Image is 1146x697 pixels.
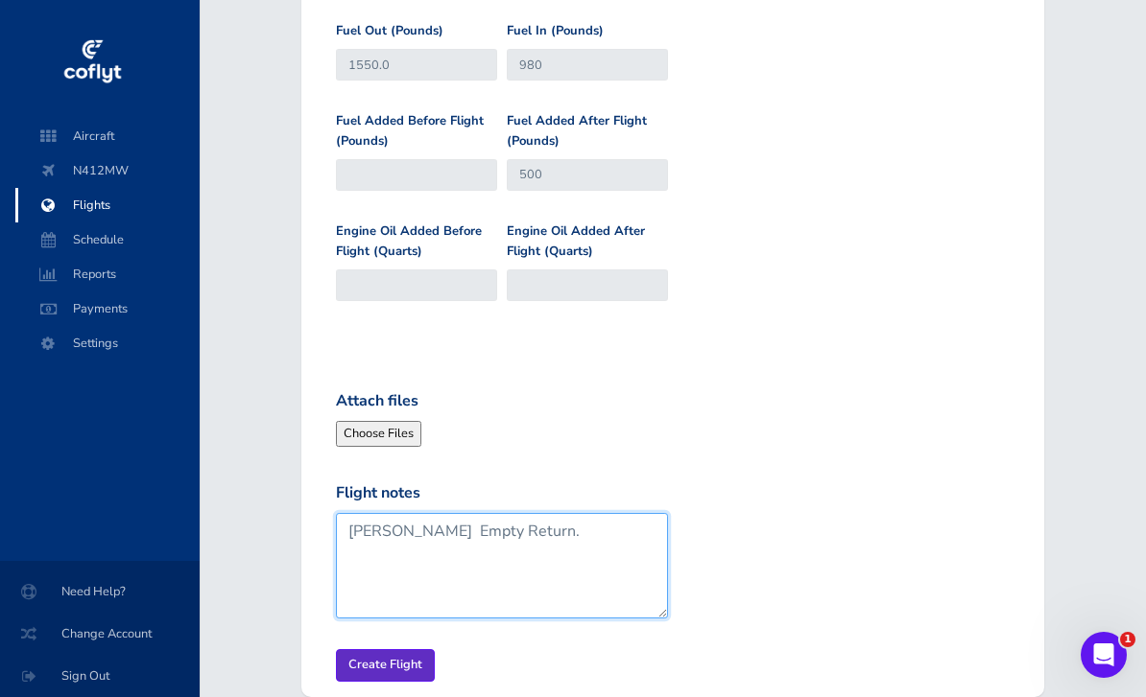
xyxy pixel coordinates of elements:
[35,222,180,257] span: Schedule
[507,21,604,41] label: Fuel In (Pounds)
[35,257,180,291] span: Reports
[1081,632,1127,678] iframe: Intercom live chat
[507,221,668,262] label: Engine Oil Added After Flight (Quarts)
[35,153,180,188] span: N412MW
[35,291,180,326] span: Payments
[35,188,180,222] span: Flights
[507,111,668,151] label: Fuel Added After Flight (Pounds)
[35,119,180,153] span: Aircraft
[336,481,420,506] label: Flight notes
[336,21,443,41] label: Fuel Out (Pounds)
[336,221,497,262] label: Engine Oil Added Before Flight (Quarts)
[336,649,435,681] input: Create Flight
[23,616,177,651] span: Change Account
[23,659,177,693] span: Sign Out
[35,326,180,360] span: Settings
[23,574,177,609] span: Need Help?
[336,389,418,414] label: Attach files
[60,34,124,91] img: coflyt logo
[336,111,497,151] label: Fuel Added Before Flight (Pounds)
[1120,632,1135,647] span: 1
